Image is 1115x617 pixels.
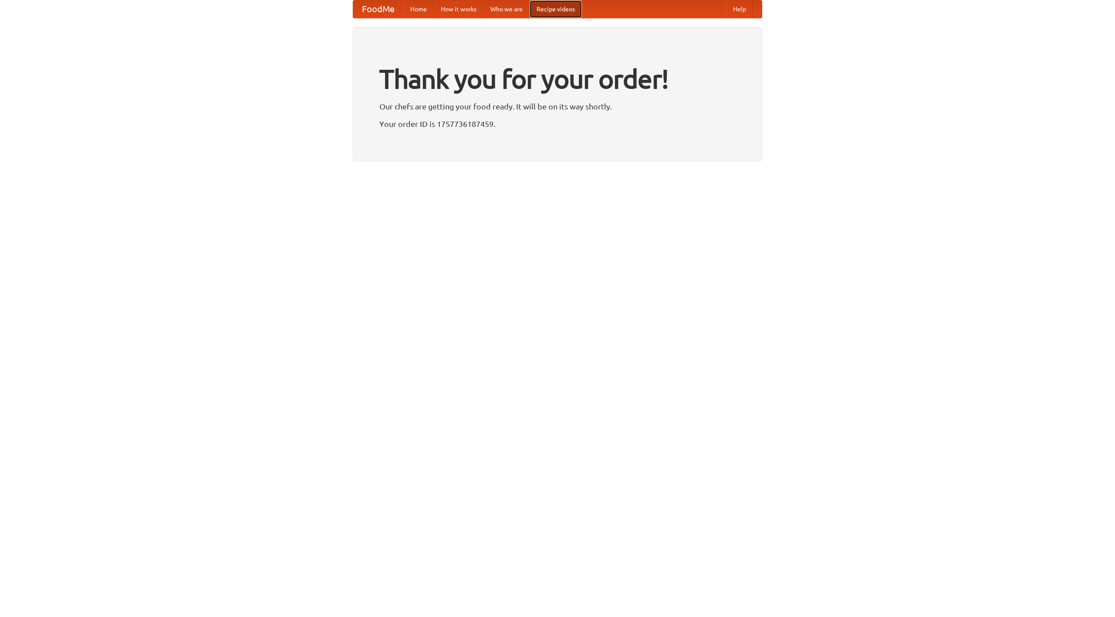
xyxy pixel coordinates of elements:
a: Home [403,0,434,18]
h1: Thank you for your order! [379,58,736,100]
a: Help [726,0,753,18]
a: FoodMe [353,0,403,18]
a: Recipe videos [530,0,582,18]
p: Your order ID is 1757736187459. [379,117,736,130]
a: How it works [434,0,483,18]
a: Who we are [483,0,530,18]
p: Our chefs are getting your food ready. It will be on its way shortly. [379,100,736,113]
